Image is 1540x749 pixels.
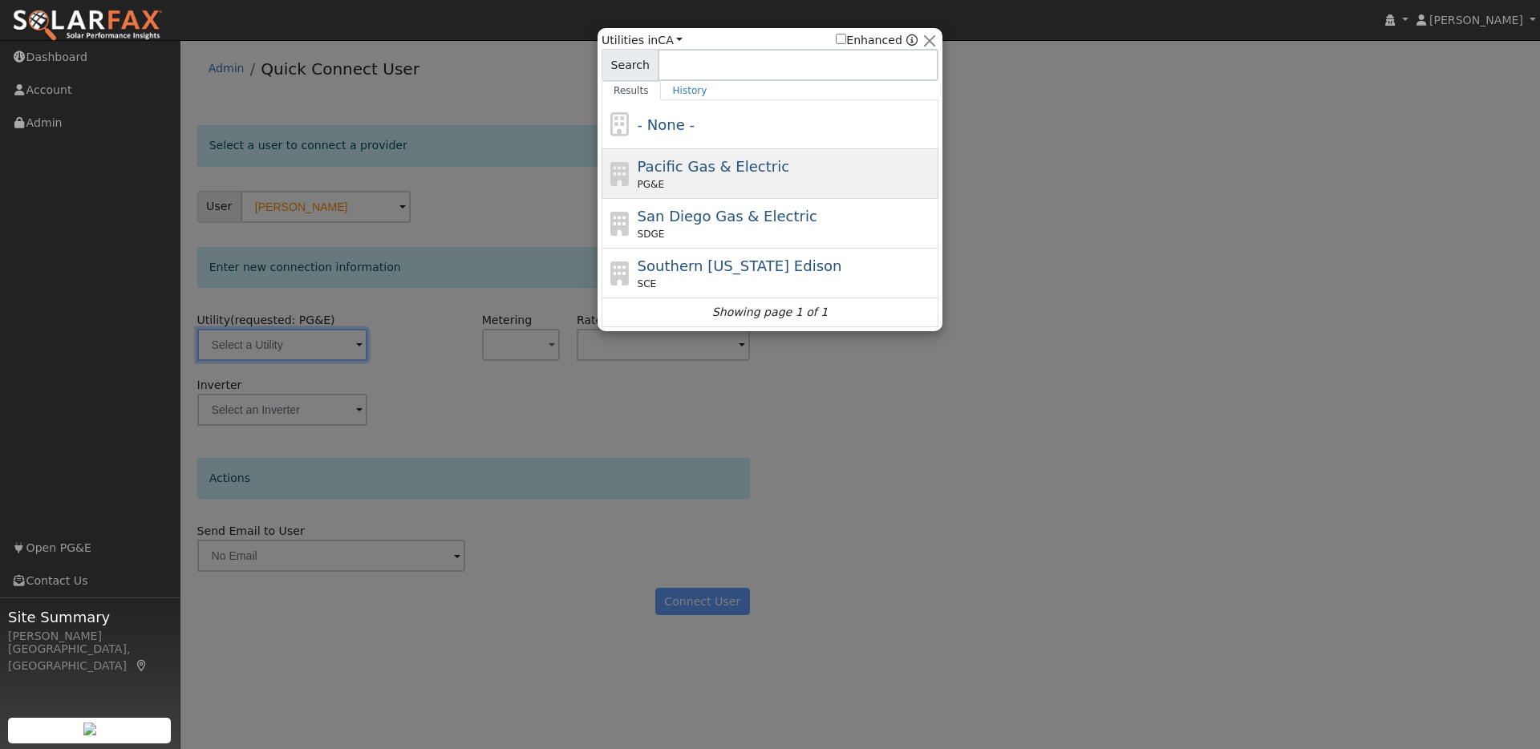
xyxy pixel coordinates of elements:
span: Southern [US_STATE] Edison [638,257,842,274]
a: Enhanced Providers [906,34,918,47]
label: Enhanced [836,32,902,49]
span: San Diego Gas & Electric [638,208,817,225]
a: Results [602,81,661,100]
a: CA [658,34,683,47]
a: Map [135,659,149,672]
img: SolarFax [12,9,163,43]
input: Enhanced [836,34,846,44]
i: Showing page 1 of 1 [712,304,828,321]
span: PG&E [638,177,664,192]
span: Pacific Gas & Electric [638,158,789,175]
a: History [661,81,719,100]
span: Site Summary [8,606,172,628]
span: - None - [638,116,695,133]
span: Utilities in [602,32,683,49]
span: SDGE [638,227,665,241]
span: Search [602,49,659,81]
span: SCE [638,277,657,291]
span: Show enhanced providers [836,32,918,49]
img: retrieve [83,723,96,735]
div: [PERSON_NAME] [8,628,172,645]
span: [PERSON_NAME] [1429,14,1523,26]
div: [GEOGRAPHIC_DATA], [GEOGRAPHIC_DATA] [8,641,172,674]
